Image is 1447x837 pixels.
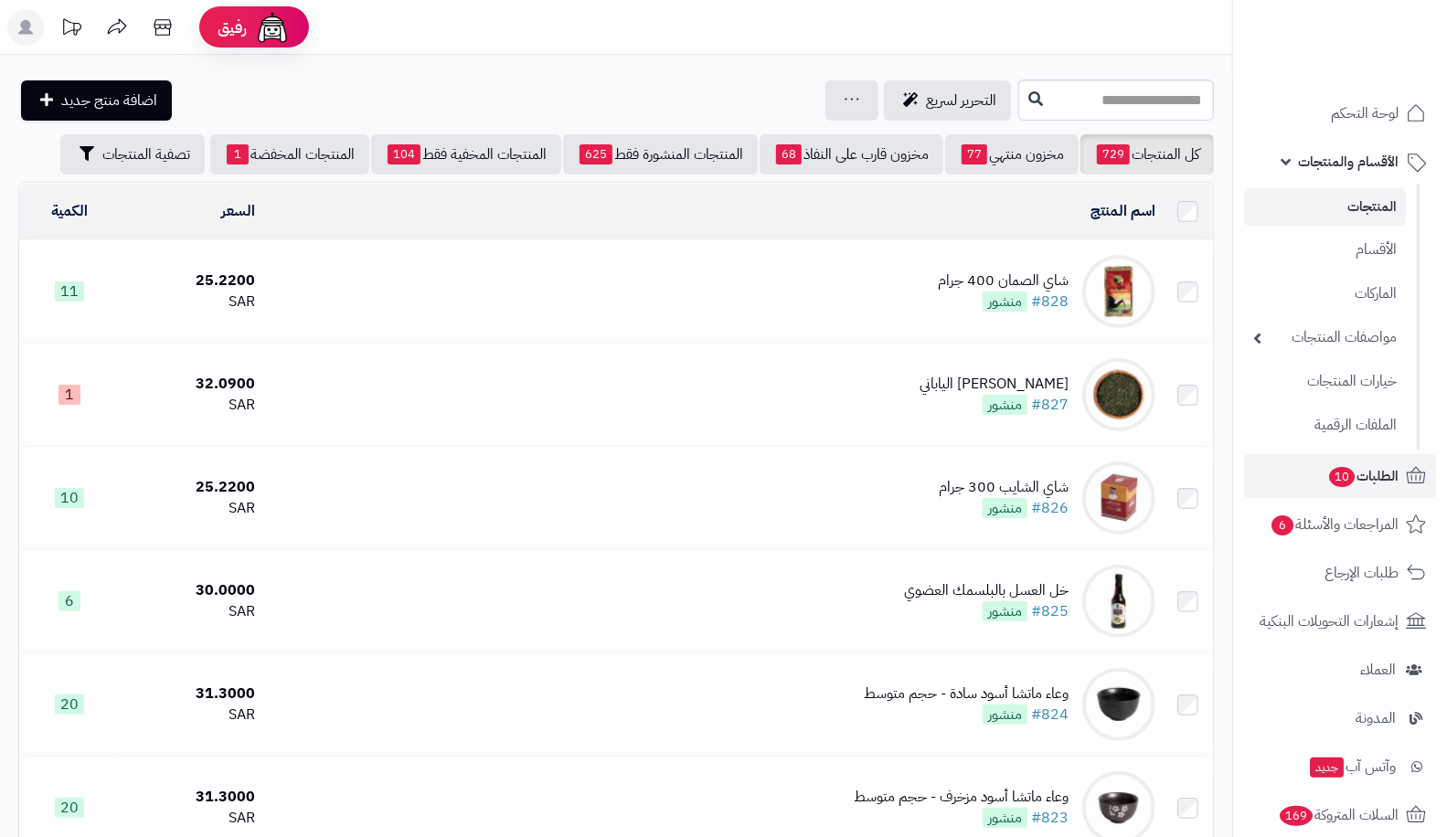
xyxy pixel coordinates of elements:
a: المدونة [1244,696,1436,740]
span: 77 [962,144,987,164]
img: شاي الشايب 300 جرام [1082,461,1155,535]
div: SAR [127,601,256,622]
div: SAR [127,291,256,313]
a: اسم المنتج [1091,200,1155,222]
span: منشور [983,705,1027,725]
span: وآتس آب [1308,754,1396,779]
button: تصفية المنتجات [60,134,205,175]
span: إشعارات التحويلات البنكية [1260,609,1399,634]
a: كل المنتجات729 [1080,134,1214,175]
a: تحديثات المنصة [48,9,94,50]
span: العملاء [1360,657,1396,683]
span: 10 [55,488,84,508]
span: رفيق [218,16,247,38]
div: 30.0000 [127,580,256,601]
a: مخزون قارب على النفاذ68 [760,134,943,175]
span: 10 [1328,466,1355,487]
span: 104 [388,144,420,164]
span: 625 [580,144,612,164]
a: الأقسام [1244,230,1406,270]
span: منشور [983,395,1027,415]
div: 31.3000 [127,787,256,808]
a: لوحة التحكم [1244,91,1436,135]
a: #824 [1031,704,1069,726]
span: طلبات الإرجاع [1325,560,1399,586]
img: شاي الصمان 400 جرام [1082,255,1155,328]
span: 6 [59,591,80,611]
span: المراجعات والأسئلة [1270,512,1399,537]
span: التحرير لسريع [926,90,996,111]
div: 25.2200 [127,270,256,291]
span: 20 [55,694,84,715]
a: الماركات [1244,274,1406,313]
span: 729 [1097,144,1130,164]
img: وعاء ماتشا أسود سادة - حجم متوسط [1082,668,1155,741]
a: السلات المتروكة169 [1244,793,1436,837]
div: [PERSON_NAME] الياباني [920,374,1069,395]
a: التحرير لسريع [884,80,1011,121]
a: السعر [221,200,255,222]
div: 31.3000 [127,683,256,705]
img: logo-2.png [1323,37,1430,75]
div: SAR [127,808,256,829]
a: طلبات الإرجاع [1244,551,1436,595]
a: #826 [1031,497,1069,519]
span: الأقسام والمنتجات [1298,149,1399,175]
a: الملفات الرقمية [1244,406,1406,445]
a: #827 [1031,394,1069,416]
span: السلات المتروكة [1278,802,1399,828]
span: الطلبات [1327,463,1399,489]
a: اضافة منتج جديد [21,80,172,121]
span: لوحة التحكم [1331,101,1399,126]
a: المنتجات المنشورة فقط625 [563,134,758,175]
span: منشور [983,808,1027,828]
a: وآتس آبجديد [1244,745,1436,789]
a: الكمية [51,200,88,222]
div: 25.2200 [127,477,256,498]
a: #823 [1031,807,1069,829]
div: خل العسل بالبلسمك العضوي [904,580,1069,601]
span: 20 [55,798,84,818]
a: المنتجات المخفية فقط104 [371,134,561,175]
span: جديد [1310,758,1344,778]
a: إشعارات التحويلات البنكية [1244,599,1436,643]
span: اضافة منتج جديد [61,90,157,111]
span: 68 [776,144,802,164]
a: مخزون منتهي77 [945,134,1079,175]
div: شاي الشايب 300 جرام [939,477,1069,498]
a: العملاء [1244,648,1436,692]
a: المنتجات المخفضة1 [210,134,369,175]
div: وعاء ماتشا أسود مزخرف - حجم متوسط [854,787,1069,808]
a: المنتجات [1244,188,1406,226]
span: 1 [227,144,249,164]
a: خيارات المنتجات [1244,362,1406,401]
div: شاي الصمان 400 جرام [938,270,1069,291]
div: وعاء ماتشا أسود سادة - حجم متوسط [864,683,1069,705]
a: مواصفات المنتجات [1244,318,1406,357]
img: شاي جيوكورو الياباني [1082,358,1155,431]
span: تصفية المنتجات [102,143,190,165]
span: منشور [983,291,1027,312]
span: 1 [59,385,80,405]
span: 169 [1279,805,1314,826]
a: المراجعات والأسئلة6 [1244,503,1436,546]
span: 6 [1271,514,1293,535]
a: الطلبات10 [1244,454,1436,498]
img: ai-face.png [254,9,291,46]
span: المدونة [1356,705,1396,731]
img: خل العسل بالبلسمك العضوي [1082,565,1155,638]
div: 32.0900 [127,374,256,395]
span: منشور [983,498,1027,518]
div: SAR [127,498,256,519]
a: #828 [1031,291,1069,313]
a: #825 [1031,600,1069,622]
div: SAR [127,705,256,726]
span: 11 [55,281,84,302]
span: منشور [983,601,1027,621]
div: SAR [127,395,256,416]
